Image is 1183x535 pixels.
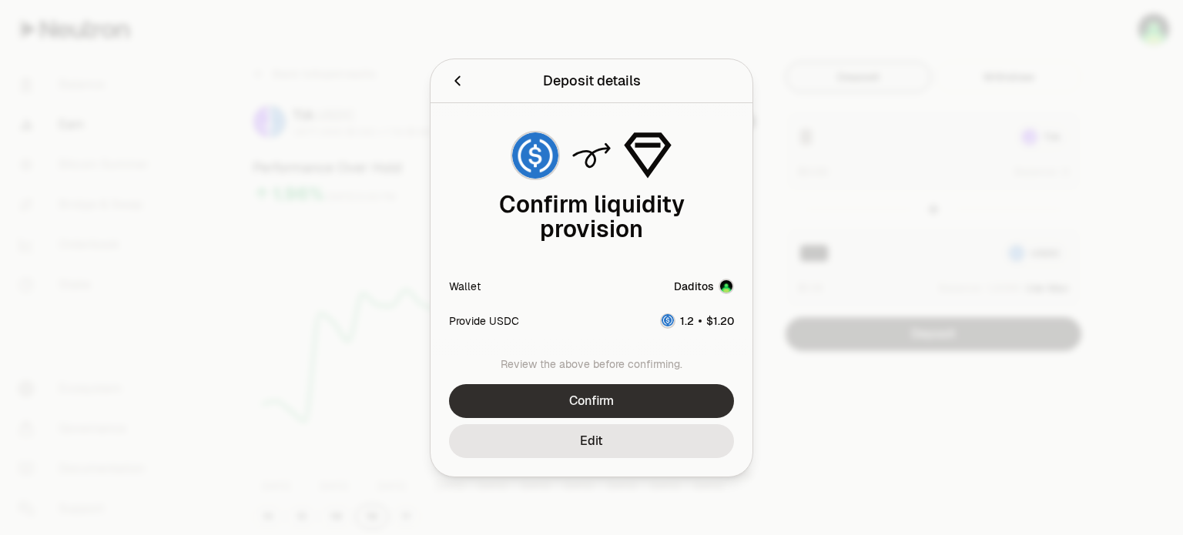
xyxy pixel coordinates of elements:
[674,279,734,294] button: DaditosAccount Image
[512,132,558,179] img: USDC Logo
[674,279,714,294] div: Daditos
[449,424,734,458] button: Edit
[449,384,734,418] button: Confirm
[720,280,732,293] img: Account Image
[662,314,674,326] img: USDC Logo
[543,70,641,92] div: Deposit details
[449,70,466,92] button: Back
[449,279,481,294] div: Wallet
[449,356,734,372] div: Review the above before confirming.
[449,313,519,328] div: Provide USDC
[449,192,734,242] div: Confirm liquidity provision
